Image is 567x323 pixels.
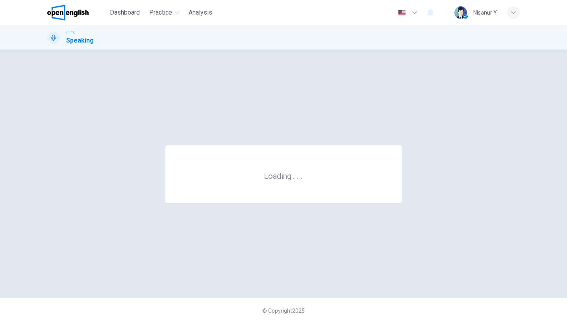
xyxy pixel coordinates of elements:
span: Dashboard [110,8,140,17]
img: en [397,10,407,16]
div: Nisanur Y. [473,8,498,17]
span: IELTS [66,30,75,36]
img: Profile picture [454,6,467,19]
h6: Loading [264,171,303,181]
button: Dashboard [107,6,143,20]
button: Practice [146,6,182,20]
span: Practice [149,8,172,17]
a: OpenEnglish logo [47,5,107,20]
h6: . [296,169,299,182]
span: Analysis [189,8,212,17]
h1: Speaking [66,36,94,45]
span: © Copyright 2025 [262,308,305,314]
img: OpenEnglish logo [47,5,89,20]
h6: . [293,169,295,182]
button: Analysis [185,6,215,20]
h6: . [300,169,303,182]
